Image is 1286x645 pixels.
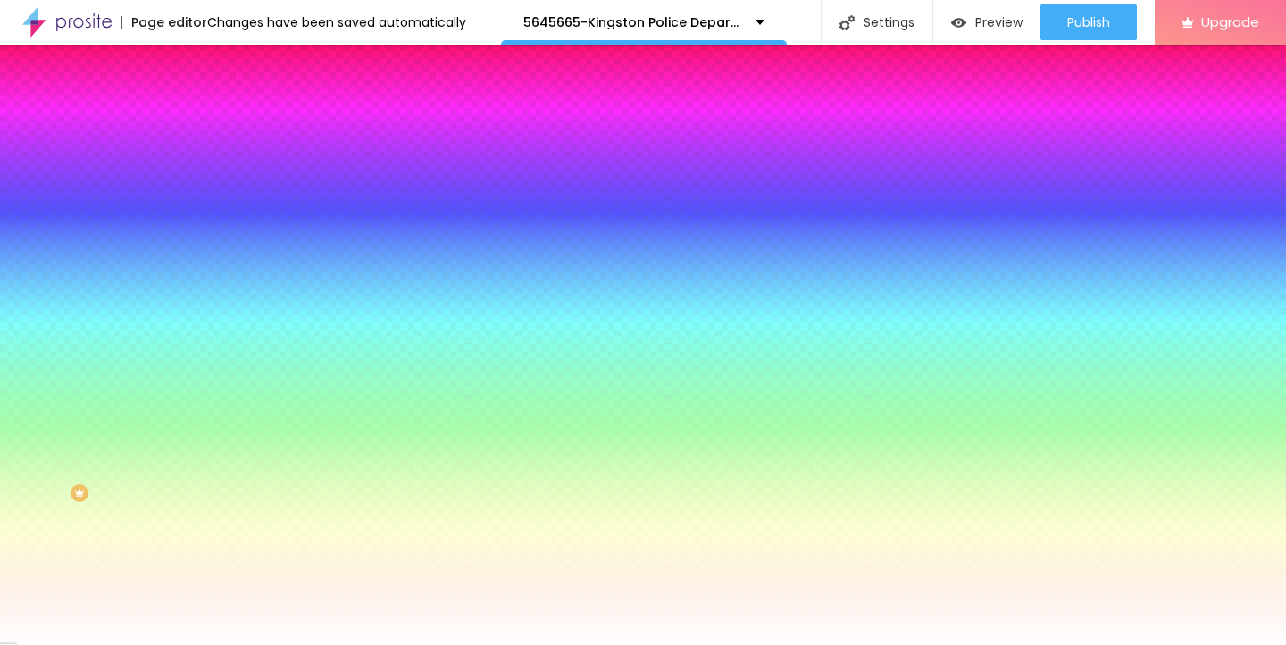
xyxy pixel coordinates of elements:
[523,16,742,29] p: 5645665-Kingston Police Department
[839,15,855,30] img: Icone
[951,15,966,30] img: view-1.svg
[121,16,207,29] div: Page editor
[975,15,1023,29] span: Preview
[207,16,466,29] div: Changes have been saved automatically
[933,4,1040,40] button: Preview
[1067,15,1110,29] span: Publish
[1201,14,1259,29] span: Upgrade
[1040,4,1137,40] button: Publish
